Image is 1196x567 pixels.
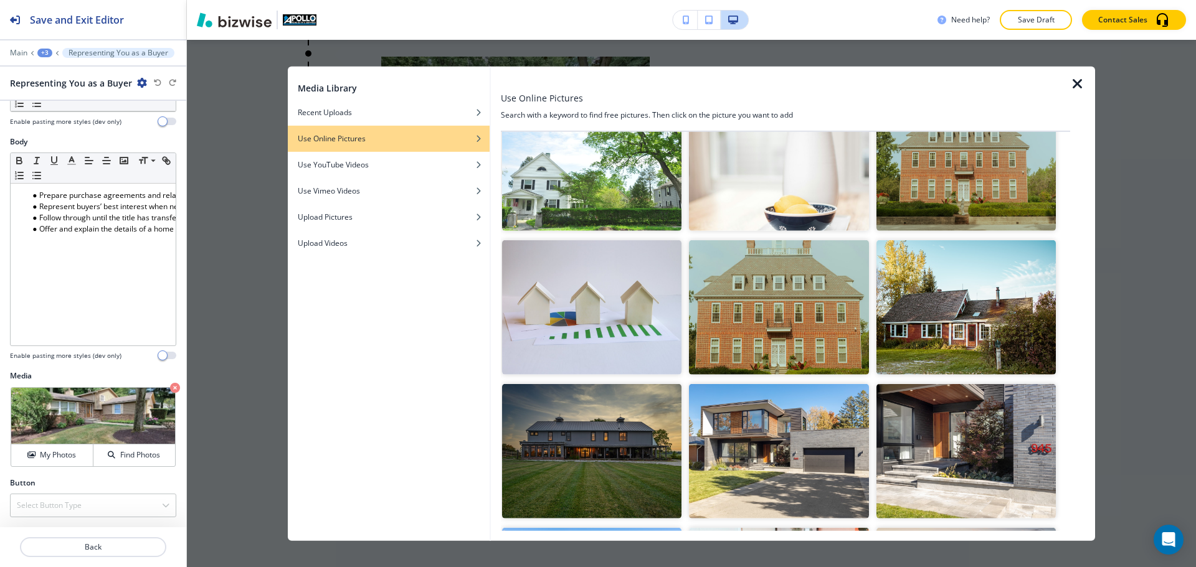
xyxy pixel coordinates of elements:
h4: My Photos [40,449,76,461]
button: Contact Sales [1082,10,1186,30]
h4: Search with a keyword to find free pictures. Then click on the picture you want to add [501,109,1070,120]
p: Contact Sales [1098,14,1147,26]
button: My Photos [11,444,93,466]
h3: Need help? [951,14,990,26]
li: Follow through until the title has transferred. Our agents act as facilitators from the contract ... [28,212,169,223]
div: My PhotosFind Photos [10,387,176,467]
h2: Media Library [298,81,357,94]
li: Represent buyers’ best interest when negotiating terms of the contract. [28,201,169,212]
h3: Use Online Pictures [501,91,583,104]
button: Representing You as a Buyer [62,48,174,58]
button: Main [10,49,27,57]
h4: Upload Videos [298,237,348,248]
h4: Upload Pictures [298,211,353,222]
li: Prepare purchase agreements and related documents to have a successful closing. [28,190,169,201]
img: Bizwise Logo [197,12,272,27]
h4: Enable pasting more styles (dev only) [10,117,121,126]
button: Back [20,537,166,557]
button: Find Photos [93,444,175,466]
h4: Enable pasting more styles (dev only) [10,351,121,360]
p: Back [21,541,165,553]
li: Offer and explain the details of a home warranty plan, if desired. [28,223,169,235]
button: Upload Videos [288,230,490,256]
p: Save Draft [1016,14,1056,26]
button: Use YouTube Videos [288,151,490,177]
h4: Find Photos [120,449,160,461]
h2: Media [10,370,176,382]
button: +3 [37,49,52,57]
h4: Use Vimeo Videos [298,185,360,196]
p: Representing You as a Buyer [69,49,168,57]
button: Recent Uploads [288,99,490,125]
h4: Use Online Pictures [298,133,366,144]
button: Use Online Pictures [288,125,490,151]
button: Use Vimeo Videos [288,177,490,204]
div: Open Intercom Messenger [1154,525,1184,555]
h2: Save and Exit Editor [30,12,124,27]
h2: Body [10,136,27,148]
h2: Button [10,477,36,489]
button: Save Draft [1000,10,1072,30]
h4: Select Button Type [17,500,82,511]
img: Your Logo [283,14,316,26]
h4: Use YouTube Videos [298,159,369,170]
h4: Recent Uploads [298,106,352,118]
h2: Representing You as a Buyer [10,77,132,90]
button: Upload Pictures [288,204,490,230]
